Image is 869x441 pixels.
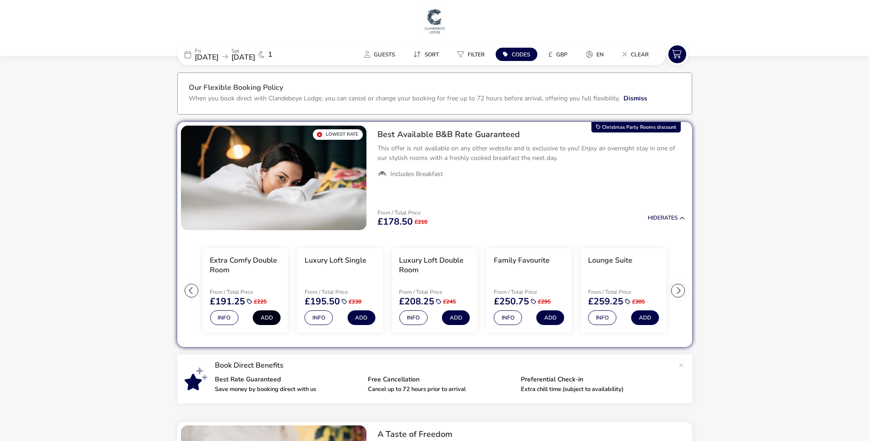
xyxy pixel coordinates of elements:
p: From / Total Price [588,289,659,295]
p: Sat [231,48,255,54]
span: £245 [443,299,456,304]
button: en [579,48,611,61]
h3: Luxury Loft Double Room [399,256,470,275]
span: Hide [648,214,661,221]
span: 1 [268,51,273,58]
swiper-slide: 6 / 7 [576,245,671,336]
p: From / Total Price [494,289,564,295]
span: £210 [415,219,427,225]
span: Codes [512,51,530,58]
h3: Luxury Loft Single [305,256,366,265]
p: From / Total Price [210,289,280,295]
h2: Best Available B&B Rate Guaranteed [377,129,685,140]
swiper-slide: 5 / 7 [482,245,576,336]
span: £295 [538,299,551,304]
p: When you book direct with Clandeboye Lodge, you can cancel or change your booking for free up to ... [189,94,620,103]
span: Christmas Party Rooms discount [602,124,676,131]
button: Add [253,310,281,325]
button: Guests [357,48,402,61]
button: Add [347,310,375,325]
naf-pibe-menu-bar-item: Filter [450,48,496,61]
button: Dismiss [623,94,647,103]
swiper-slide: 2 / 7 [198,245,292,336]
button: Add [536,310,564,325]
button: £GBP [541,48,575,61]
div: Best Available B&B Rate GuaranteedThis offer is not available on any other website and is exclusi... [370,122,692,186]
naf-pibe-menu-bar-item: en [579,48,615,61]
p: Best Rate Guaranteed [215,376,361,383]
button: Info [399,310,427,325]
button: Info [494,310,522,325]
swiper-slide: 1 / 1 [181,126,366,230]
p: Save money by booking direct with us [215,386,361,392]
button: Clear [615,48,656,61]
p: Free Cancellation [368,376,514,383]
button: Codes [496,48,537,61]
h2: A Taste of Freedom [377,429,685,440]
p: Preferential Check-in [521,376,667,383]
button: Add [442,310,470,325]
swiper-slide: 7 / 7 [671,245,765,336]
span: £305 [632,299,645,304]
span: en [596,51,604,58]
p: From / Total Price [305,289,375,295]
naf-pibe-menu-bar-item: £GBP [541,48,579,61]
span: [DATE] [231,52,255,62]
span: [DATE] [195,52,219,62]
button: HideRates [648,215,685,221]
button: Filter [450,48,492,61]
p: Book Direct Benefits [215,362,674,369]
p: From / Total Price [377,210,427,215]
h3: Our Flexible Booking Policy [189,84,681,94]
swiper-slide: 4 / 7 [387,245,481,336]
span: £230 [349,299,361,304]
span: £178.50 [377,217,413,226]
button: Add [631,310,659,325]
span: £225 [254,299,267,304]
p: Fri [195,48,219,54]
p: This offer is not available on any other website and is exclusive to you! Enjoy an overnight stay... [377,143,685,163]
span: Sort [425,51,439,58]
span: £250.75 [494,297,529,306]
span: Includes Breakfast [390,170,443,178]
img: Main Website [423,7,446,35]
h3: Family Favourite [494,256,550,265]
span: £208.25 [399,297,434,306]
p: From / Total Price [399,289,470,295]
span: Guests [374,51,395,58]
p: Extra chill time (subject to availability) [521,386,667,392]
div: Fri[DATE]Sat[DATE]1 [177,44,315,65]
swiper-slide: 3 / 7 [293,245,387,336]
span: £191.25 [210,297,245,306]
h3: Extra Comfy Double Room [210,256,280,275]
span: £195.50 [305,297,340,306]
button: Info [588,310,617,325]
button: Sort [406,48,446,61]
span: Clear [631,51,649,58]
naf-pibe-menu-bar-item: Codes [496,48,541,61]
a: Main Website [423,7,446,37]
i: £ [548,50,552,59]
div: Lowest Rate [313,129,363,140]
span: £259.25 [588,297,623,306]
naf-pibe-menu-bar-item: Sort [406,48,450,61]
span: Filter [468,51,485,58]
p: Cancel up to 72 hours prior to arrival [368,386,514,392]
h3: Lounge Suite [588,256,633,265]
span: GBP [556,51,568,58]
button: Info [210,310,238,325]
button: Info [305,310,333,325]
naf-pibe-menu-bar-item: Guests [357,48,406,61]
naf-pibe-menu-bar-item: Clear [615,48,660,61]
